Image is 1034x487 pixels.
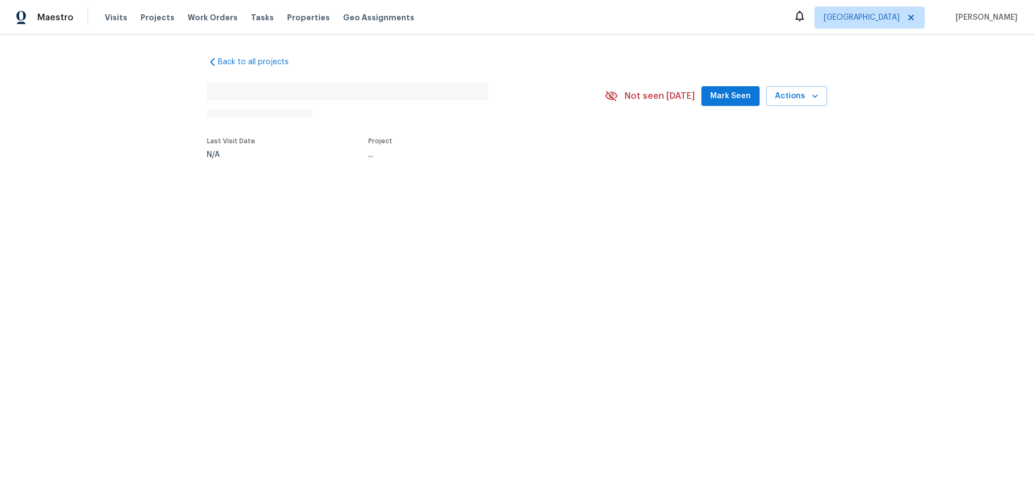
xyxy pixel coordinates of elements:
span: Project [368,138,392,144]
span: [PERSON_NAME] [951,12,1018,23]
span: [GEOGRAPHIC_DATA] [824,12,900,23]
span: Mark Seen [710,89,751,103]
div: ... [368,151,579,159]
span: Maestro [37,12,74,23]
span: Visits [105,12,127,23]
button: Actions [766,86,827,107]
span: Not seen [DATE] [625,91,695,102]
a: Back to all projects [207,57,312,68]
button: Mark Seen [701,86,760,107]
span: Projects [141,12,175,23]
span: Properties [287,12,330,23]
span: Last Visit Date [207,138,255,144]
span: Geo Assignments [343,12,414,23]
span: Tasks [251,14,274,21]
span: Work Orders [188,12,238,23]
div: N/A [207,151,255,159]
span: Actions [775,89,818,103]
